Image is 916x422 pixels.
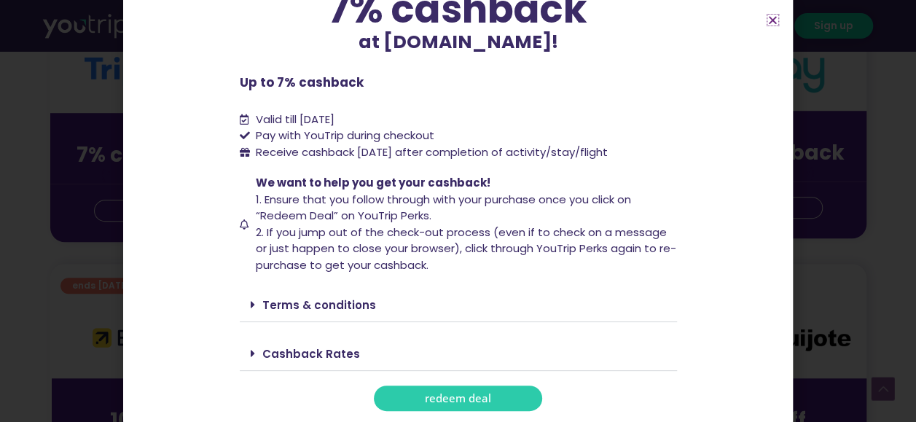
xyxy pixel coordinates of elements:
span: 1. Ensure that you follow through with your purchase once you click on “Redeem Deal” on YouTrip P... [256,192,631,224]
span: Pay with YouTrip during checkout [252,128,434,144]
span: We want to help you get your cashback! [256,175,490,190]
span: Receive cashback [DATE] after completion of activity/stay/flight [256,144,608,160]
a: Cashback Rates [262,346,360,362]
span: 2. If you jump out of the check-out process (even if to check on a message or just happen to clos... [256,224,676,273]
p: at [DOMAIN_NAME]! [240,28,677,56]
div: Cashback Rates [240,337,677,371]
span: Valid till [DATE] [256,112,334,127]
a: Terms & conditions [262,297,376,313]
div: Terms & conditions [240,288,677,322]
span: redeem deal [425,393,491,404]
b: Up to 7% cashback [240,74,364,91]
a: redeem deal [374,386,542,411]
a: Close [767,15,778,26]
